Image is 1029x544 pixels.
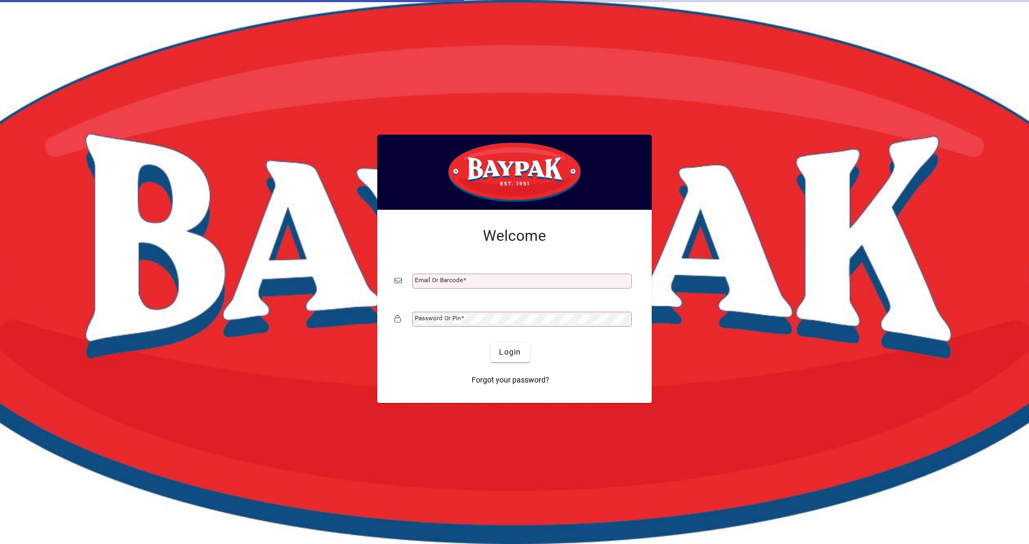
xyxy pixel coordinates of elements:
mat-label: Email or Barcode [415,276,463,284]
span: Forgot your password? [472,374,549,386]
a: Forgot your password? [467,371,554,390]
button: Login [490,343,530,362]
mat-label: Password or Pin [415,314,461,322]
h2: Welcome [394,227,635,245]
span: Login [499,347,521,358]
